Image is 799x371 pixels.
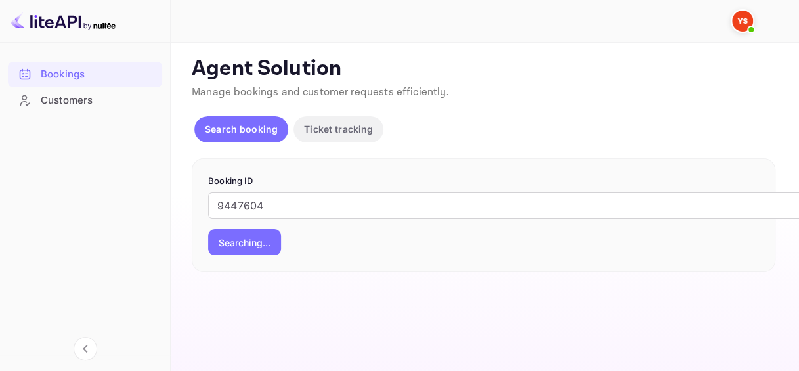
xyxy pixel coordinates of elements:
[41,67,156,82] div: Bookings
[208,229,281,255] button: Searching...
[192,56,775,82] p: Agent Solution
[304,122,373,136] p: Ticket tracking
[205,122,278,136] p: Search booking
[8,62,162,87] div: Bookings
[192,85,449,99] span: Manage bookings and customer requests efficiently.
[74,337,97,360] button: Collapse navigation
[8,62,162,86] a: Bookings
[208,175,759,188] p: Booking ID
[8,88,162,114] div: Customers
[732,11,753,32] img: Yandex Support
[41,93,156,108] div: Customers
[8,88,162,112] a: Customers
[11,11,116,32] img: LiteAPI logo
